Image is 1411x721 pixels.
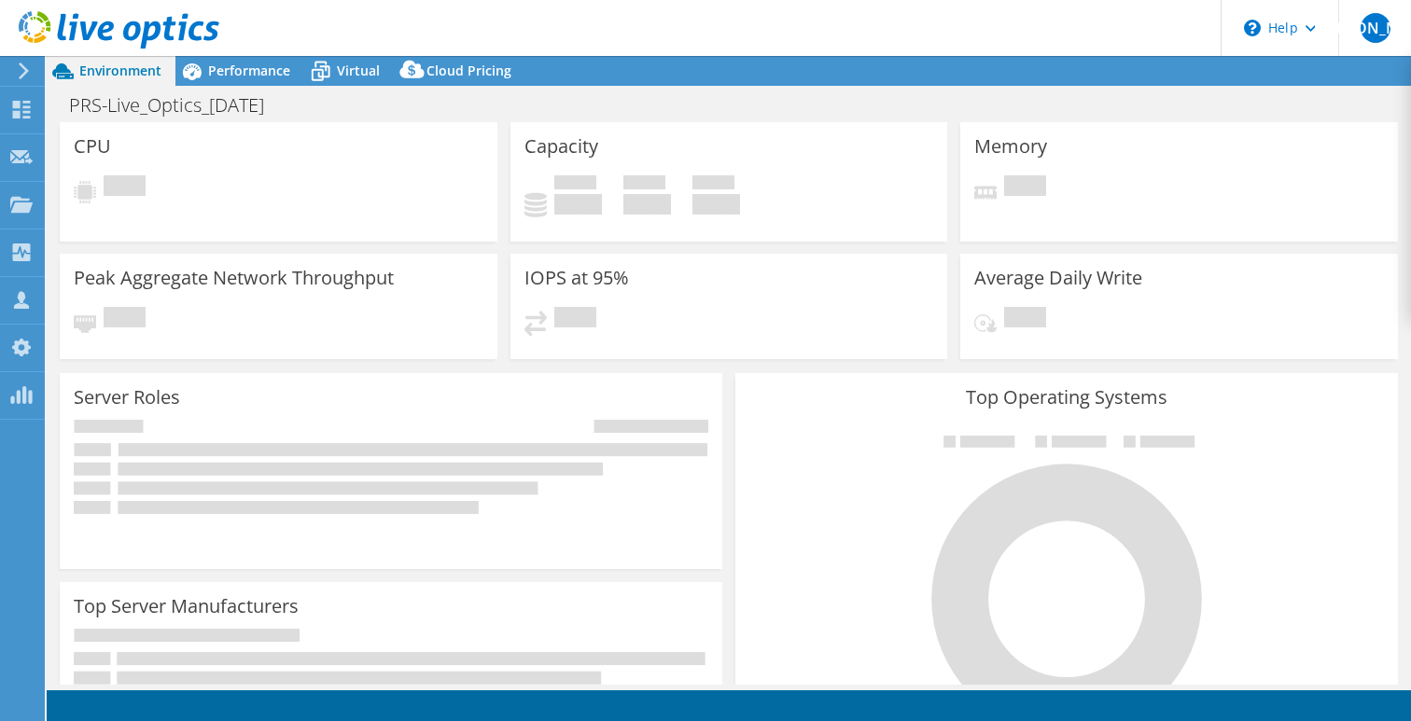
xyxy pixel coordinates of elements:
[1004,175,1046,201] span: Pending
[974,268,1142,288] h3: Average Daily Write
[1244,20,1261,36] svg: \n
[1361,13,1390,43] span: [PERSON_NAME]
[692,175,734,194] span: Total
[74,596,299,617] h3: Top Server Manufacturers
[426,62,511,79] span: Cloud Pricing
[554,307,596,332] span: Pending
[74,268,394,288] h3: Peak Aggregate Network Throughput
[524,268,629,288] h3: IOPS at 95%
[749,387,1384,408] h3: Top Operating Systems
[554,175,596,194] span: Used
[554,194,602,215] h4: 0 GiB
[974,136,1047,157] h3: Memory
[524,136,598,157] h3: Capacity
[61,95,293,116] h1: PRS-Live_Optics_[DATE]
[208,62,290,79] span: Performance
[79,62,161,79] span: Environment
[104,175,146,201] span: Pending
[74,136,111,157] h3: CPU
[623,175,665,194] span: Free
[337,62,380,79] span: Virtual
[74,387,180,408] h3: Server Roles
[623,194,671,215] h4: 0 GiB
[1004,307,1046,332] span: Pending
[692,194,740,215] h4: 0 GiB
[104,307,146,332] span: Pending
